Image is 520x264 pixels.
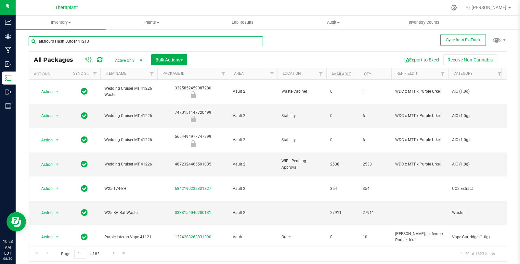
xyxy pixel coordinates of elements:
span: Theraplant [55,5,78,10]
inline-svg: Analytics [5,19,11,25]
span: Waste Cabinet [281,88,322,95]
span: In Sync [81,232,88,242]
span: 354 [363,186,387,192]
div: Actions [34,72,65,76]
span: Audit [288,20,378,25]
span: 6 [363,137,387,143]
span: In Sync [81,208,88,217]
a: Qty [364,72,371,76]
a: Plants [106,16,197,29]
span: Stability [281,137,322,143]
span: WDC x MTT x Purple Urkel [395,137,444,143]
div: Newly Received [156,91,230,98]
span: CO2 Extract [452,186,501,192]
span: 2538 [330,161,355,167]
span: [PERSON_NAME]'s Inferno x Purple Urkel [395,231,444,243]
a: Go to the last page [119,249,129,258]
span: Inventory Counts [400,20,448,25]
span: Action [35,184,53,193]
a: Available [331,72,351,76]
a: Filter [218,68,229,79]
span: select [53,232,61,242]
a: Filter [316,68,326,79]
div: Newly Received [156,116,230,122]
span: Action [35,208,53,218]
a: Category [453,71,473,76]
span: Action [35,160,53,169]
a: Inventory [16,16,106,29]
a: 1224288263831390 [175,235,211,239]
span: Action [35,111,53,120]
div: 4872324465591035 [156,161,230,167]
span: WIP - Pending Approval [281,158,322,170]
a: Lab Results [197,16,288,29]
span: Purple Inferno Vape 41121 [104,234,153,240]
div: 7470151147720499 [156,110,230,122]
span: 1 - 20 of 1623 items [455,249,500,259]
span: Vault 2 [233,88,274,95]
span: AIO (1.0g) [452,88,501,95]
a: Audit [288,16,379,29]
span: AIO (1.0g) [452,137,501,143]
p: 08/20 [3,256,13,261]
inline-svg: Outbound [5,89,11,95]
span: select [53,111,61,120]
a: Location [283,71,301,76]
span: 6 [363,113,387,119]
a: Package ID [162,71,185,76]
span: Sync from BioTrack [446,38,480,42]
inline-svg: Manufacturing [5,47,11,53]
span: W25-BH-Raf Waste [104,210,153,216]
span: In Sync [81,111,88,120]
span: WDC x MTT x Purple Urkel [395,161,444,167]
span: Vault 2 [233,186,274,192]
span: 354 [330,186,355,192]
span: 0 [330,113,355,119]
span: 10 [363,234,387,240]
span: select [53,87,61,96]
input: 1 [74,249,86,259]
span: select [53,136,61,145]
div: Newly Received [156,140,230,147]
span: In Sync [81,160,88,169]
input: Search Package ID, Item Name, SKU, Lot or Part Number... [29,36,263,46]
span: 1 [363,88,387,95]
span: Action [35,87,53,96]
span: AIO (1.0g) [452,161,501,167]
span: In Sync [81,184,88,193]
span: Plants [107,20,197,25]
span: Vault 2 [233,113,274,119]
span: In Sync [81,87,88,96]
button: Export to Excel [400,54,443,65]
span: Vault 2 [233,161,274,167]
span: Vault 2 [233,210,274,216]
span: 2538 [363,161,387,167]
span: Wedding Cruiser MT 41226 [104,113,153,119]
inline-svg: Grow [5,33,11,39]
a: Filter [267,68,278,79]
button: Receive Non-Cannabis [443,54,497,65]
span: select [53,184,61,193]
span: Action [35,232,53,242]
span: WDC x MTT x Purple Urkel [395,113,444,119]
span: Bulk Actions [155,57,183,62]
span: Lab Results [223,20,262,25]
a: Filter [90,68,100,79]
span: Stability [281,113,322,119]
span: Vault [233,234,274,240]
a: Area [234,71,244,76]
span: Hi, [PERSON_NAME]! [465,5,508,10]
a: Filter [494,68,505,79]
span: Page of 82 [56,249,105,259]
span: In Sync [81,135,88,144]
span: 0 [330,234,355,240]
a: Ref Field 1 [396,71,418,76]
span: WDC x MTT x Purple Urkel [395,88,444,95]
a: Go to the next page [109,249,118,258]
span: Vape Cartridge (1.0g) [452,234,501,240]
inline-svg: Reports [5,103,11,109]
a: Filter [147,68,157,79]
span: Action [35,136,53,145]
a: 0338154040280131 [175,210,211,215]
inline-svg: Inbound [5,61,11,67]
